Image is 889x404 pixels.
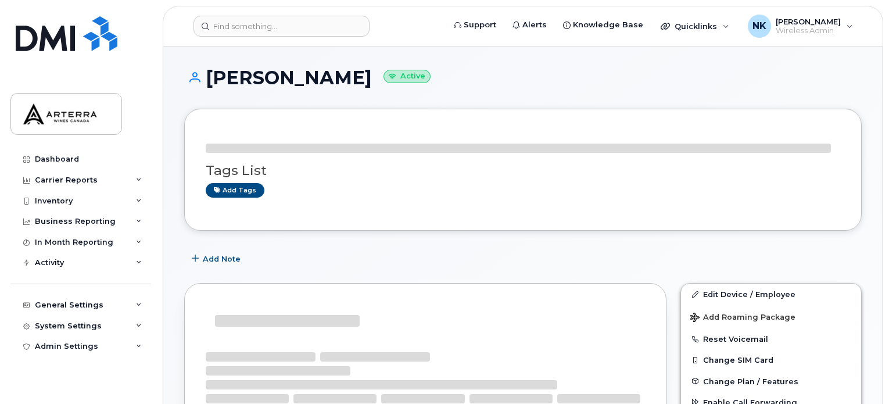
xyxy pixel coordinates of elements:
[203,253,241,264] span: Add Note
[184,67,862,88] h1: [PERSON_NAME]
[206,183,264,198] a: Add tags
[681,328,861,349] button: Reset Voicemail
[681,371,861,392] button: Change Plan / Features
[681,349,861,370] button: Change SIM Card
[690,313,795,324] span: Add Roaming Package
[703,377,798,385] span: Change Plan / Features
[681,305,861,328] button: Add Roaming Package
[681,284,861,305] a: Edit Device / Employee
[184,248,250,269] button: Add Note
[383,70,431,83] small: Active
[206,163,840,178] h3: Tags List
